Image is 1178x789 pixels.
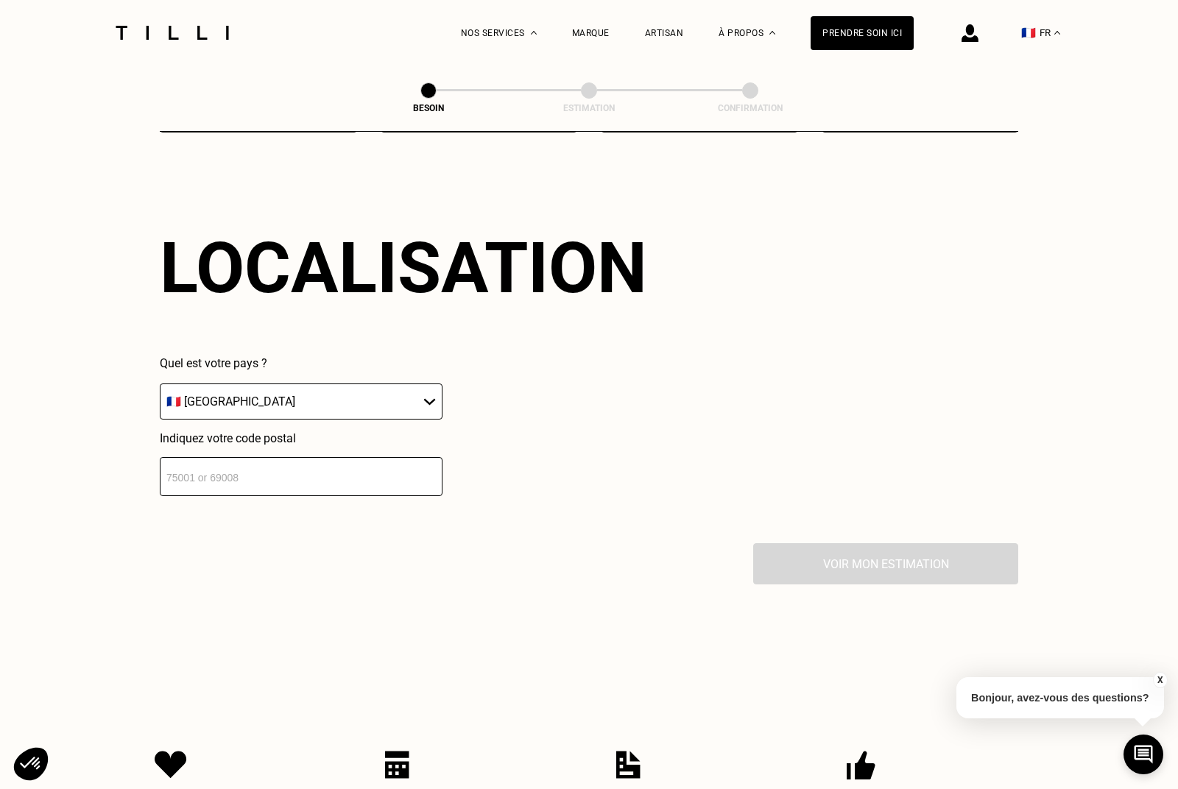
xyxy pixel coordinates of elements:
[515,103,663,113] div: Estimation
[355,103,502,113] div: Besoin
[1021,26,1036,40] span: 🇫🇷
[160,431,442,445] p: Indiquez votre code postal
[1054,31,1060,35] img: menu déroulant
[962,24,978,42] img: icône connexion
[160,356,442,370] p: Quel est votre pays ?
[811,16,914,50] a: Prendre soin ici
[531,31,537,35] img: Menu déroulant
[677,103,824,113] div: Confirmation
[847,751,875,780] img: Icon
[572,28,610,38] a: Marque
[160,227,647,309] div: Localisation
[160,457,442,496] input: 75001 or 69008
[385,751,409,779] img: Icon
[616,751,641,779] img: Icon
[155,751,187,779] img: Icon
[1152,672,1167,688] button: X
[110,26,234,40] img: Logo du service de couturière Tilli
[769,31,775,35] img: Menu déroulant à propos
[956,677,1164,718] p: Bonjour, avez-vous des questions?
[645,28,684,38] a: Artisan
